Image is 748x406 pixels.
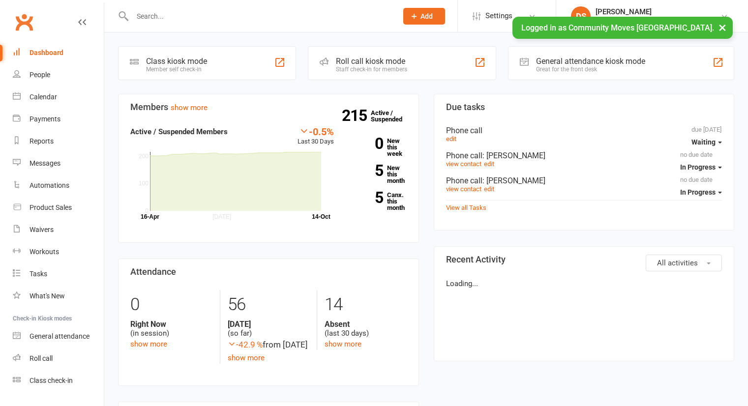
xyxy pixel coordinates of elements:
[571,6,591,26] div: DS
[349,163,383,178] strong: 5
[30,115,60,123] div: Payments
[680,188,716,196] span: In Progress
[484,185,494,193] a: edit
[657,259,698,267] span: All activities
[13,219,104,241] a: Waivers
[680,158,722,176] button: In Progress
[228,353,265,362] a: show more
[349,165,407,184] a: 5New this month
[349,136,383,151] strong: 0
[171,103,208,112] a: show more
[13,325,104,348] a: General attendance kiosk mode
[420,12,433,20] span: Add
[298,126,334,147] div: Last 30 Days
[30,93,57,101] div: Calendar
[13,152,104,174] a: Messages
[646,255,722,271] button: All activities
[536,57,645,66] div: General attendance kiosk mode
[325,319,406,338] div: (last 30 days)
[228,319,309,338] div: (so far)
[13,108,104,130] a: Payments
[680,163,716,171] span: In Progress
[146,57,207,66] div: Class kiosk mode
[446,135,456,143] a: edit
[130,340,167,348] a: show more
[13,86,104,108] a: Calendar
[130,319,212,329] strong: Right Now
[336,66,407,73] div: Staff check-in for members
[349,192,407,211] a: 5Canx. this month
[130,127,228,136] strong: Active / Suspended Members
[228,338,309,351] div: from [DATE]
[30,270,47,278] div: Tasks
[30,292,65,300] div: What's New
[130,319,212,338] div: (in session)
[13,197,104,219] a: Product Sales
[482,151,545,160] span: : [PERSON_NAME]
[30,159,60,167] div: Messages
[129,9,390,23] input: Search...
[13,64,104,86] a: People
[228,290,309,319] div: 56
[30,203,72,211] div: Product Sales
[446,160,481,168] a: view contact
[130,102,407,112] h3: Members
[342,108,371,123] strong: 215
[30,377,73,384] div: Class check-in
[446,185,481,193] a: view contact
[446,126,722,135] div: Phone call
[30,354,53,362] div: Roll call
[596,16,720,25] div: Community Moves [GEOGRAPHIC_DATA]
[13,174,104,197] a: Automations
[130,290,212,319] div: 0
[30,226,54,233] div: Waivers
[13,285,104,307] a: What's New
[30,248,59,256] div: Workouts
[228,319,309,329] strong: [DATE]
[482,176,545,185] span: : [PERSON_NAME]
[30,71,50,79] div: People
[228,340,263,349] span: -42.9 %
[446,204,486,211] a: View all Tasks
[146,66,207,73] div: Member self check-in
[349,190,383,205] strong: 5
[691,133,722,151] button: Waiting
[13,370,104,392] a: Class kiosk mode
[325,340,361,348] a: show more
[485,5,512,27] span: Settings
[13,263,104,285] a: Tasks
[13,241,104,263] a: Workouts
[446,255,722,264] h3: Recent Activity
[536,66,645,73] div: Great for the front desk
[446,278,722,290] p: Loading...
[30,181,69,189] div: Automations
[484,160,494,168] a: edit
[13,42,104,64] a: Dashboard
[446,102,722,112] h3: Due tasks
[12,10,36,34] a: Clubworx
[680,183,722,201] button: In Progress
[30,137,54,145] div: Reports
[714,17,731,38] button: ×
[13,130,104,152] a: Reports
[30,49,63,57] div: Dashboard
[30,332,90,340] div: General attendance
[371,102,414,130] a: 215Active / Suspended
[325,290,406,319] div: 14
[349,138,407,157] a: 0New this week
[325,319,406,329] strong: Absent
[298,126,334,137] div: -0.5%
[403,8,445,25] button: Add
[13,348,104,370] a: Roll call
[691,138,716,146] span: Waiting
[521,23,714,32] span: Logged in as Community Moves [GEOGRAPHIC_DATA].
[596,7,720,16] div: [PERSON_NAME]
[446,176,722,185] div: Phone call
[130,267,407,277] h3: Attendance
[336,57,407,66] div: Roll call kiosk mode
[446,151,722,160] div: Phone call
